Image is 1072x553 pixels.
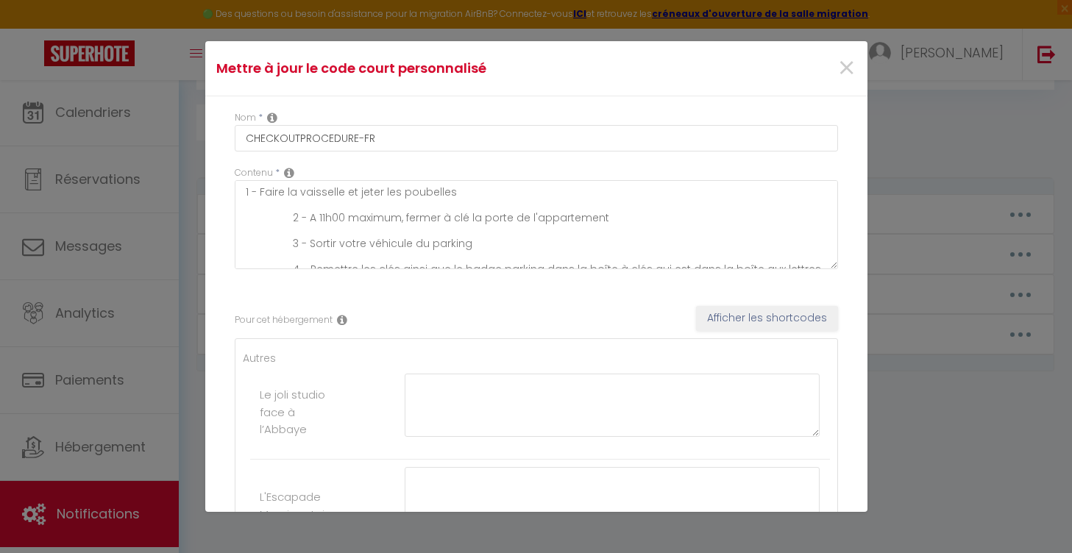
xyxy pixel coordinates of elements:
[12,6,56,50] button: Ouvrir le widget de chat LiveChat
[235,166,273,180] label: Contenu
[235,125,838,151] input: Custom code name
[235,313,333,327] label: Pour cet hébergement
[260,386,337,438] label: Le joli studio face à l’Abbaye
[235,111,256,125] label: Nom
[243,350,276,366] label: Autres
[696,306,838,331] button: Afficher les shortcodes
[284,167,294,179] i: Replacable content
[267,112,277,124] i: Custom short code name
[260,488,338,523] label: L'Escapade Mussipontaine
[216,58,636,79] h4: Mettre à jour le code court personnalisé
[1009,487,1061,542] iframe: Chat
[337,314,347,326] i: Rental
[837,46,856,90] span: ×
[837,53,856,85] button: Close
